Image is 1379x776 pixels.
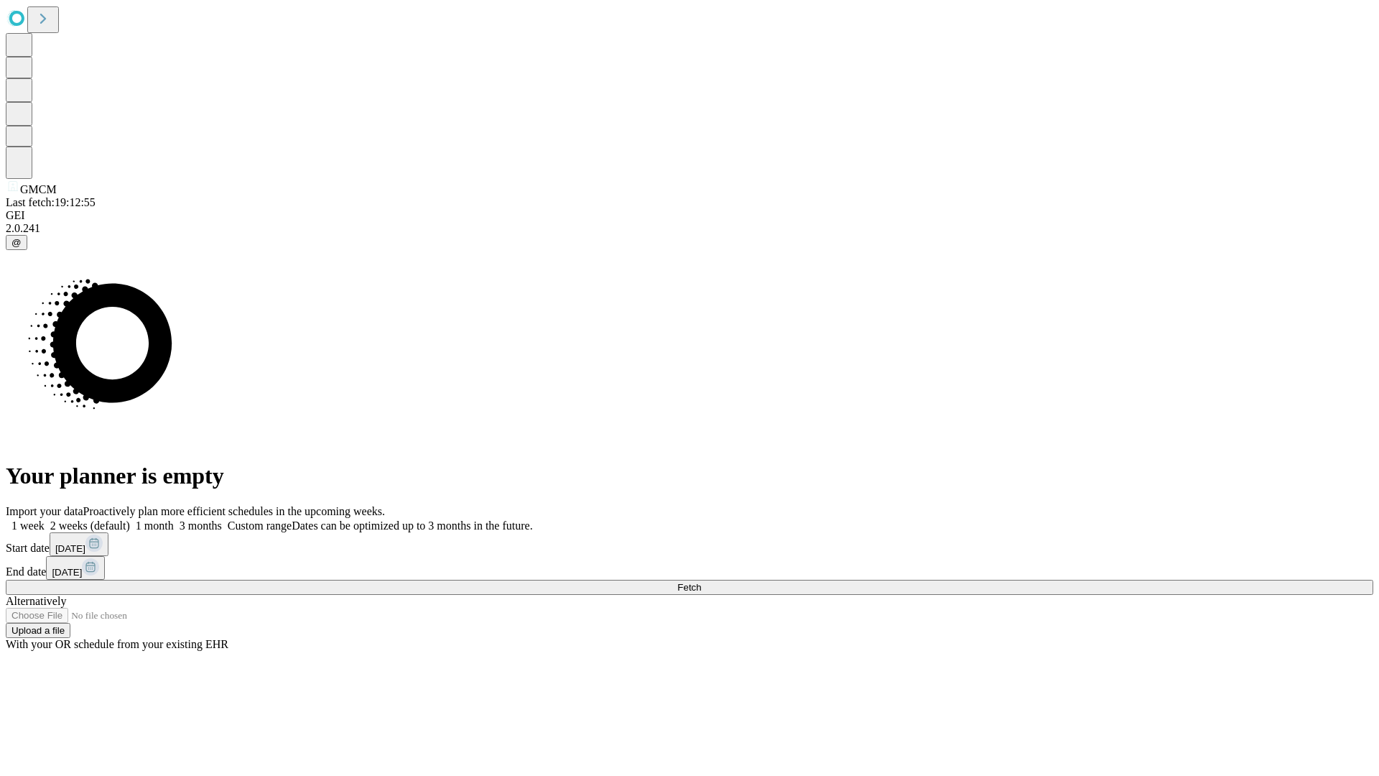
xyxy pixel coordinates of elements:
[6,505,83,517] span: Import your data
[52,567,82,578] span: [DATE]
[6,638,228,650] span: With your OR schedule from your existing EHR
[6,580,1373,595] button: Fetch
[6,623,70,638] button: Upload a file
[6,595,66,607] span: Alternatively
[11,519,45,532] span: 1 week
[46,556,105,580] button: [DATE]
[6,532,1373,556] div: Start date
[50,532,108,556] button: [DATE]
[6,556,1373,580] div: End date
[6,235,27,250] button: @
[6,209,1373,222] div: GEI
[228,519,292,532] span: Custom range
[20,183,57,195] span: GMCM
[11,237,22,248] span: @
[83,505,385,517] span: Proactively plan more efficient schedules in the upcoming weeks.
[6,196,96,208] span: Last fetch: 19:12:55
[677,582,701,593] span: Fetch
[180,519,222,532] span: 3 months
[50,519,130,532] span: 2 weeks (default)
[6,463,1373,489] h1: Your planner is empty
[292,519,532,532] span: Dates can be optimized up to 3 months in the future.
[136,519,174,532] span: 1 month
[6,222,1373,235] div: 2.0.241
[55,543,85,554] span: [DATE]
